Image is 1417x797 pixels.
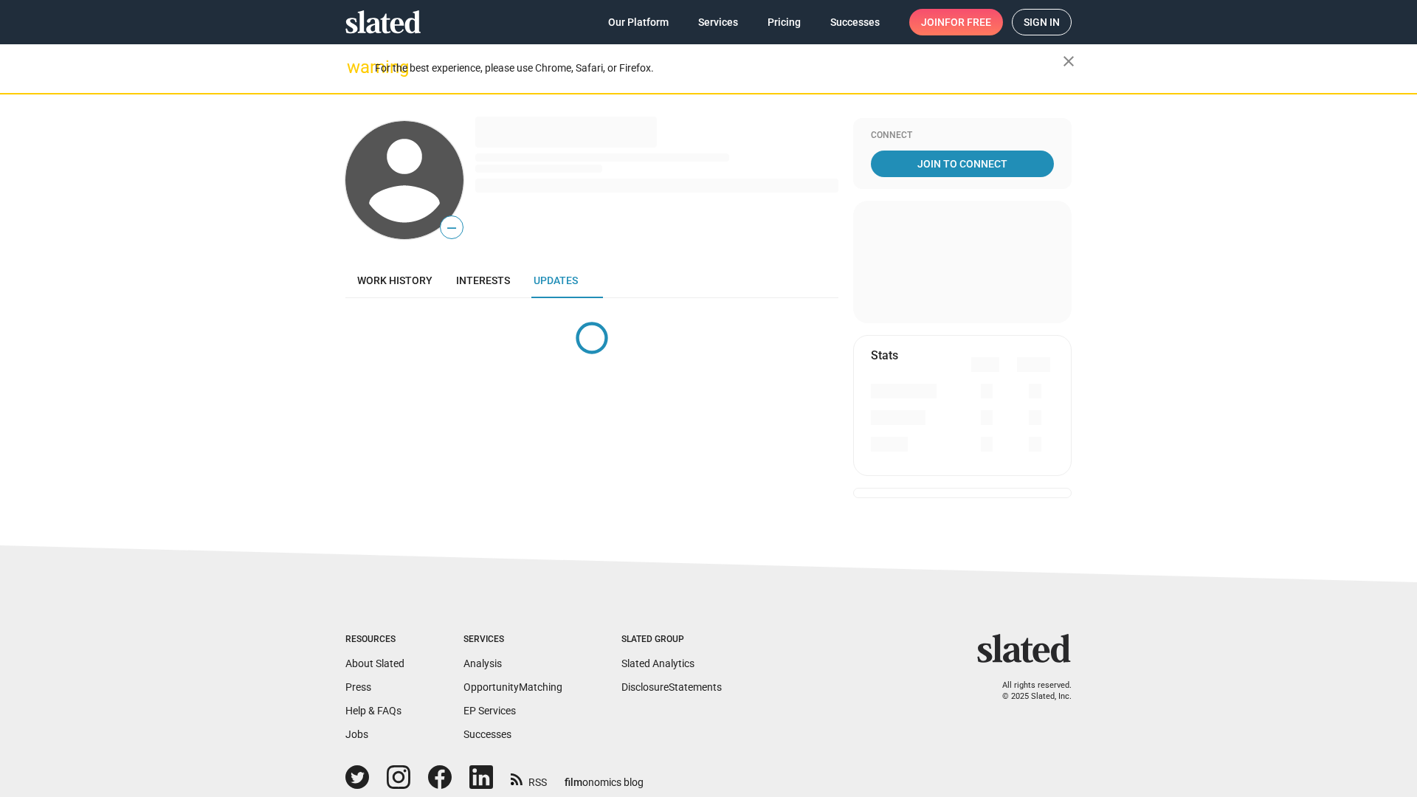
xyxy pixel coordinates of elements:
span: Join To Connect [874,151,1051,177]
a: Join To Connect [871,151,1054,177]
a: Press [345,681,371,693]
span: for free [945,9,991,35]
span: film [565,776,582,788]
span: Updates [534,275,578,286]
span: Successes [830,9,880,35]
span: Interests [456,275,510,286]
p: All rights reserved. © 2025 Slated, Inc. [987,680,1072,702]
a: Analysis [463,658,502,669]
mat-card-title: Stats [871,348,898,363]
a: Slated Analytics [621,658,694,669]
span: Our Platform [608,9,669,35]
a: Updates [522,263,590,298]
div: Connect [871,130,1054,142]
mat-icon: warning [347,58,365,76]
a: Joinfor free [909,9,1003,35]
a: Interests [444,263,522,298]
a: Jobs [345,728,368,740]
a: Services [686,9,750,35]
a: Pricing [756,9,813,35]
div: Services [463,634,562,646]
a: About Slated [345,658,404,669]
span: Services [698,9,738,35]
span: Sign in [1024,10,1060,35]
a: RSS [511,767,547,790]
a: EP Services [463,705,516,717]
span: Join [921,9,991,35]
a: Sign in [1012,9,1072,35]
span: — [441,218,463,238]
div: For the best experience, please use Chrome, Safari, or Firefox. [375,58,1063,78]
span: Pricing [768,9,801,35]
span: Work history [357,275,432,286]
a: Help & FAQs [345,705,401,717]
a: Work history [345,263,444,298]
div: Slated Group [621,634,722,646]
a: filmonomics blog [565,764,644,790]
a: Our Platform [596,9,680,35]
a: OpportunityMatching [463,681,562,693]
mat-icon: close [1060,52,1078,70]
a: Successes [463,728,511,740]
a: Successes [818,9,892,35]
a: DisclosureStatements [621,681,722,693]
div: Resources [345,634,404,646]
